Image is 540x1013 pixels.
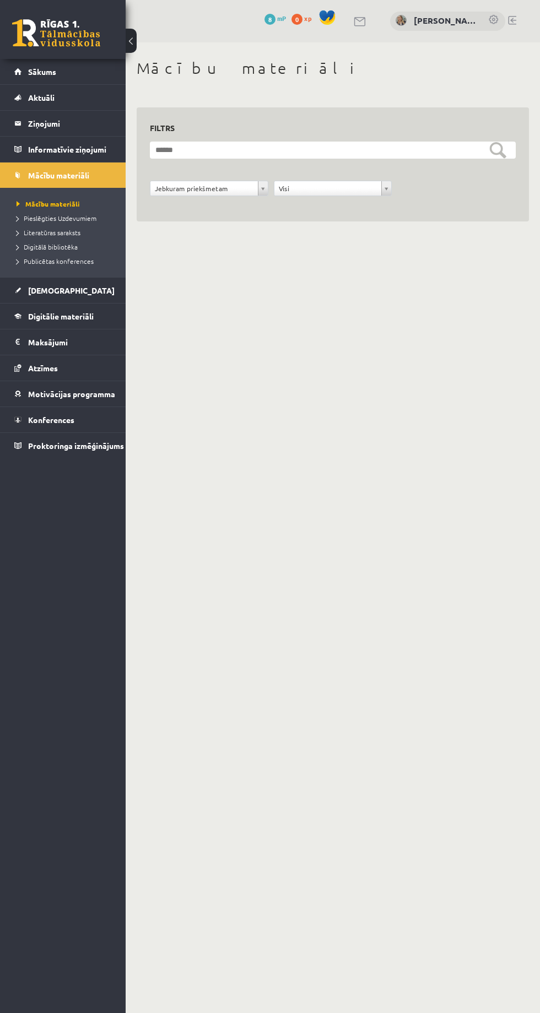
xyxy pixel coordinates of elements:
a: Motivācijas programma [14,381,112,407]
a: Publicētas konferences [17,256,115,266]
span: xp [304,14,311,23]
span: Mācību materiāli [28,170,89,180]
a: Konferences [14,407,112,432]
a: Digitālā bibliotēka [17,242,115,252]
span: Literatūras saraksts [17,228,80,237]
span: Atzīmes [28,363,58,373]
legend: Informatīvie ziņojumi [28,137,112,162]
span: Visi [279,181,377,196]
a: Proktoringa izmēģinājums [14,433,112,458]
span: Mācību materiāli [17,199,80,208]
span: mP [277,14,286,23]
a: Mācību materiāli [14,162,112,188]
a: Mācību materiāli [17,199,115,209]
a: Maksājumi [14,329,112,355]
span: 0 [291,14,303,25]
a: Sākums [14,59,112,84]
a: 0 xp [291,14,317,23]
h3: Filtrs [150,121,503,136]
span: [DEMOGRAPHIC_DATA] [28,285,115,295]
a: Pieslēgties Uzdevumiem [17,213,115,223]
span: 8 [264,14,276,25]
span: Digitālā bibliotēka [17,242,78,251]
img: Sanita Bērziņa [396,15,407,26]
a: Informatīvie ziņojumi [14,137,112,162]
a: Aktuāli [14,85,112,110]
a: 8 mP [264,14,286,23]
span: Konferences [28,415,74,425]
span: Sākums [28,67,56,77]
legend: Maksājumi [28,329,112,355]
span: Pieslēgties Uzdevumiem [17,214,96,223]
span: Motivācijas programma [28,389,115,399]
span: Proktoringa izmēģinājums [28,441,124,451]
a: Jebkuram priekšmetam [150,181,268,196]
span: Digitālie materiāli [28,311,94,321]
a: Visi [274,181,392,196]
span: Publicētas konferences [17,257,94,266]
a: Digitālie materiāli [14,304,112,329]
a: Literatūras saraksts [17,227,115,237]
a: Rīgas 1. Tālmācības vidusskola [12,19,100,47]
a: [DEMOGRAPHIC_DATA] [14,278,112,303]
a: Atzīmes [14,355,112,381]
legend: Ziņojumi [28,111,112,136]
span: Jebkuram priekšmetam [155,181,253,196]
span: Aktuāli [28,93,55,102]
h1: Mācību materiāli [137,59,529,78]
a: [PERSON_NAME] [414,14,477,27]
a: Ziņojumi [14,111,112,136]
